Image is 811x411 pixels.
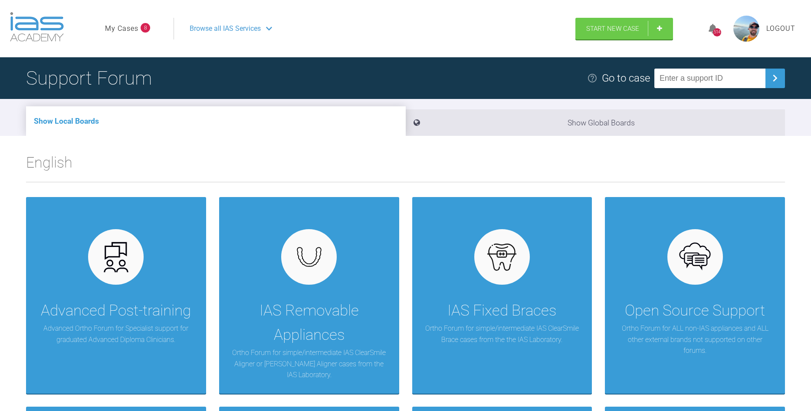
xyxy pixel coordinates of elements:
p: Ortho Forum for simple/intermediate IAS ClearSmile Brace cases from the the IAS Laboratory. [425,323,579,345]
a: IAS Fixed BracesOrtho Forum for simple/intermediate IAS ClearSmile Brace cases from the the IAS L... [412,197,592,394]
div: IAS Removable Appliances [232,299,386,347]
img: logo-light.3e3ef733.png [10,12,64,42]
img: advanced.73cea251.svg [99,240,133,274]
a: Start New Case [575,18,673,39]
li: Show Local Boards [26,106,406,136]
img: opensource.6e495855.svg [678,240,712,274]
a: My Cases [105,23,138,34]
span: Start New Case [586,25,639,33]
h2: English [26,151,785,182]
img: help.e70b9f3d.svg [587,73,598,83]
h1: Support Forum [26,63,152,93]
span: Browse all IAS Services [190,23,261,34]
p: Ortho Forum for ALL non-IAS appliances and ALL other external brands not supported on other forums. [618,323,772,356]
img: chevronRight.28bd32b0.svg [768,71,782,85]
p: Ortho Forum for simple/intermediate IAS ClearSmile Aligner or [PERSON_NAME] Aligner cases from th... [232,347,386,381]
li: Show Global Boards [406,109,785,136]
img: fixed.9f4e6236.svg [485,240,519,274]
div: Advanced Post-training [41,299,191,323]
div: Open Source Support [625,299,765,323]
p: Advanced Ortho Forum for Specialist support for graduated Advanced Diploma Clinicians. [39,323,193,345]
a: Logout [766,23,795,34]
span: 8 [141,23,150,33]
a: Open Source SupportOrtho Forum for ALL non-IAS appliances and ALL other external brands not suppo... [605,197,785,394]
input: Enter a support ID [654,69,765,88]
div: IAS Fixed Braces [447,299,556,323]
img: profile.png [733,16,759,42]
a: Advanced Post-trainingAdvanced Ortho Forum for Specialist support for graduated Advanced Diploma ... [26,197,206,394]
div: 514 [713,28,721,36]
img: removables.927eaa4e.svg [292,244,326,270]
div: Go to case [602,70,650,86]
a: IAS Removable AppliancesOrtho Forum for simple/intermediate IAS ClearSmile Aligner or [PERSON_NAM... [219,197,399,394]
